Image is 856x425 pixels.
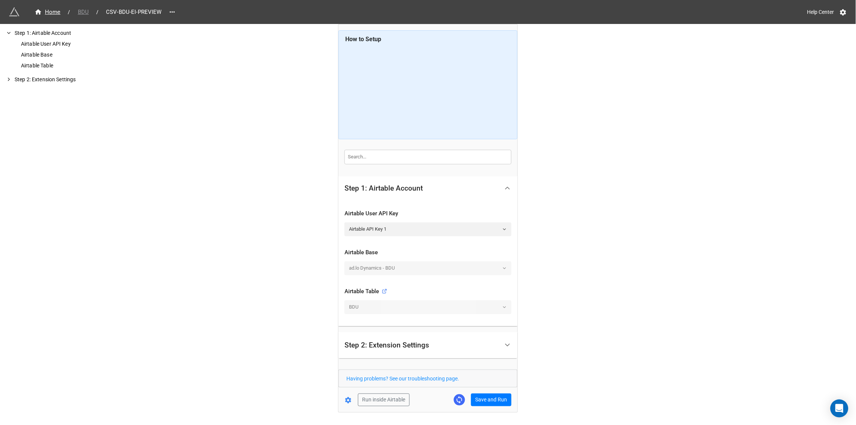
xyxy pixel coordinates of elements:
[9,7,19,17] img: miniextensions-icon.73ae0678.png
[344,185,423,192] div: Step 1: Airtable Account
[96,8,98,16] li: /
[101,8,166,16] span: CSV-BDU-EI-PREVIEW
[19,51,120,59] div: Airtable Base
[13,76,120,84] div: Step 2: Extension Settings
[346,47,511,133] iframe: How to Automatically Export CSVs for Airtable Views
[344,222,512,236] a: Airtable API Key 1
[344,341,429,349] div: Step 2: Extension Settings
[346,376,459,382] a: Having problems? See our troubleshooting page.
[73,8,93,16] span: BDU
[339,176,517,200] div: Step 1: Airtable Account
[346,36,382,43] b: How to Setup
[344,248,512,257] div: Airtable Base
[73,7,93,16] a: BDU
[339,332,517,359] div: Step 2: Extension Settings
[30,7,166,16] nav: breadcrumb
[34,8,61,16] div: Home
[471,394,512,406] button: Save and Run
[30,7,65,16] a: Home
[339,200,517,326] div: Step 1: Airtable Account
[13,29,120,37] div: Step 1: Airtable Account
[19,62,120,70] div: Airtable Table
[802,5,840,19] a: Help Center
[454,394,465,406] a: Sync Base Structure
[358,394,410,406] button: Run inside Airtable
[344,150,512,164] input: Search...
[344,287,387,296] div: Airtable Table
[68,8,70,16] li: /
[831,400,849,418] div: Open Intercom Messenger
[344,209,512,218] div: Airtable User API Key
[19,40,120,48] div: Airtable User API Key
